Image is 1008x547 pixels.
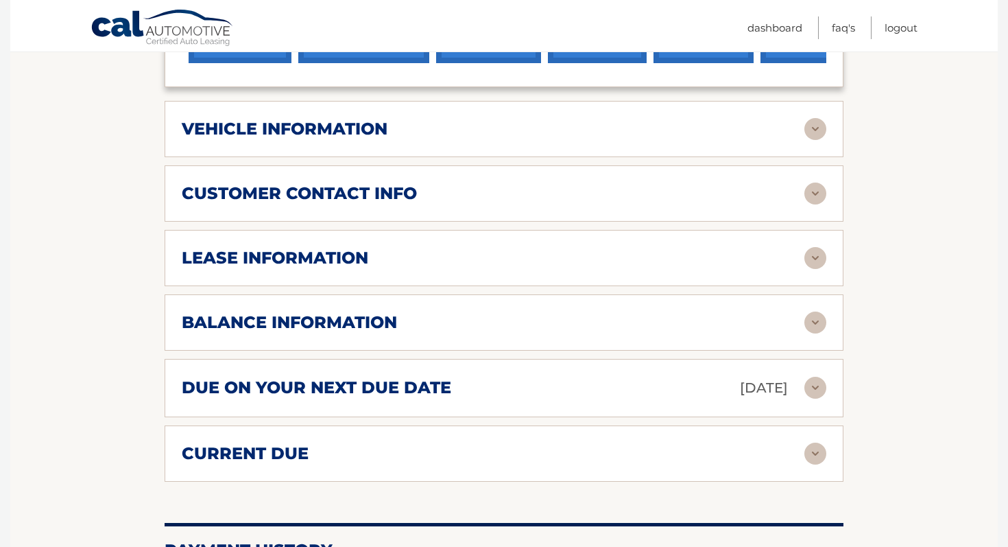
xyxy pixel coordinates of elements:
[804,247,826,269] img: accordion-rest.svg
[885,16,917,39] a: Logout
[182,312,397,333] h2: balance information
[182,248,368,268] h2: lease information
[182,183,417,204] h2: customer contact info
[804,312,826,334] img: accordion-rest.svg
[804,377,826,399] img: accordion-rest.svg
[804,118,826,140] img: accordion-rest.svg
[804,183,826,205] img: accordion-rest.svg
[747,16,802,39] a: Dashboard
[182,119,387,139] h2: vehicle information
[91,9,235,49] a: Cal Automotive
[740,376,788,400] p: [DATE]
[182,377,451,398] h2: due on your next due date
[832,16,855,39] a: FAQ's
[804,443,826,465] img: accordion-rest.svg
[182,443,309,464] h2: current due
